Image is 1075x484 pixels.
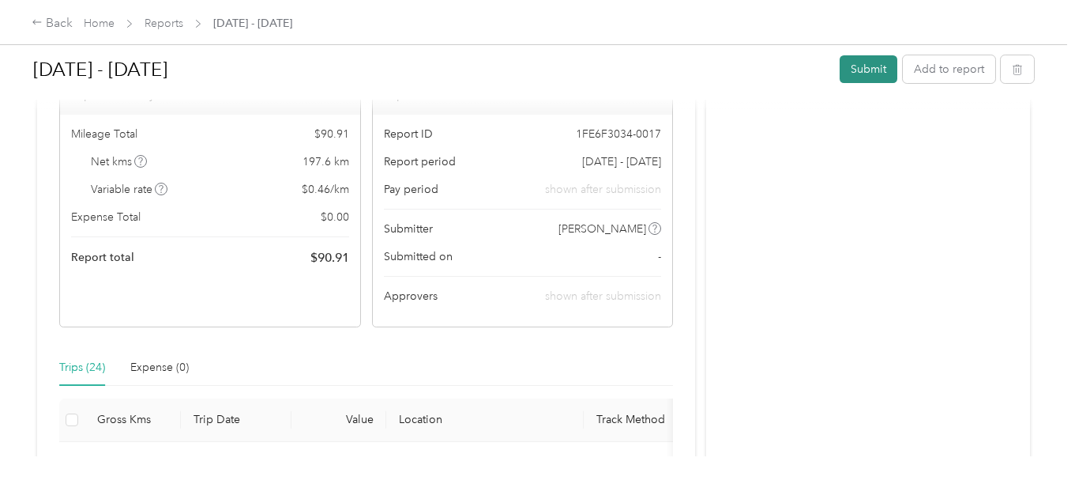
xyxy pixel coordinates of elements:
th: Gross Kms [85,399,181,442]
span: [PERSON_NAME] [558,221,646,237]
span: [DATE] - [DATE] [582,153,661,170]
span: 197.6 km [303,153,349,170]
span: Pay period [384,181,438,198]
span: Report ID [384,126,433,142]
span: Submitter [384,221,433,237]
a: Home [84,17,115,30]
span: Approvers [384,288,438,304]
h1: Sep 1 - 30, 2025 [33,51,829,89]
div: Back [32,14,73,33]
span: shown after submission [545,289,661,303]
th: Value [291,399,386,442]
span: $ 90.91 [314,126,349,142]
th: Trip Date [181,399,291,442]
span: 1FE6F3034-0017 [576,126,661,142]
span: $ 0.00 [321,209,349,225]
span: Net kms [91,153,148,170]
span: - [658,248,661,265]
span: $ 90.91 [310,248,349,267]
span: Report period [384,153,456,170]
span: Variable rate [91,181,168,198]
a: Reports [145,17,183,30]
th: Track Method [584,399,686,442]
span: Expense Total [71,209,141,225]
span: shown after submission [545,181,661,198]
span: Mileage Total [71,126,137,142]
th: Location [386,399,584,442]
button: Add to report [903,55,995,83]
span: Submitted on [384,248,453,265]
div: Trips (24) [59,359,105,376]
span: [DATE] - [DATE] [213,15,292,32]
span: $ 0.46 / km [302,181,349,198]
span: Report total [71,249,134,266]
p: 02:30 pm [412,455,571,466]
iframe: Everlance-gr Chat Button Frame [987,395,1075,484]
button: Submit [840,55,897,83]
div: Expense (0) [130,359,189,376]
